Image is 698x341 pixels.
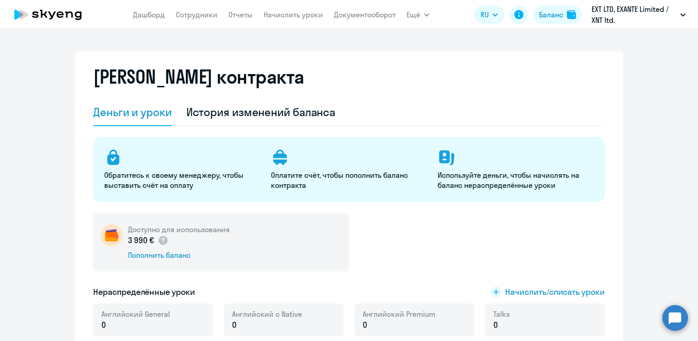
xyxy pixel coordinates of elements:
button: EXT LTD, ‎EXANTE Limited / XNT ltd. [587,4,690,26]
span: Английский Premium [363,309,435,319]
span: Talks [493,309,510,319]
p: Обратитесь к своему менеджеру, чтобы выставить счёт на оплату [104,170,260,190]
p: 3 990 € [128,234,169,246]
p: Используйте деньги, чтобы начислять на баланс нераспределённые уроки [438,170,593,190]
h5: Доступно для использования [128,224,230,234]
span: Ещё [407,9,420,20]
span: 0 [232,319,237,331]
img: wallet-circle.png [100,224,122,246]
div: Пополнить баланс [128,250,230,260]
span: 0 [363,319,367,331]
button: Ещё [407,5,429,24]
div: Баланс [539,9,563,20]
button: Балансbalance [534,5,582,24]
span: Начислить/списать уроки [505,286,605,298]
div: Деньги и уроки [93,105,172,119]
a: Дашборд [133,10,165,19]
button: RU [474,5,504,24]
h2: [PERSON_NAME] контракта [93,66,304,88]
a: Документооборот [334,10,396,19]
h5: Нераспределённые уроки [93,286,195,298]
span: 0 [493,319,498,331]
img: balance [567,10,576,19]
div: История изменений баланса [186,105,336,119]
a: Начислить уроки [264,10,323,19]
a: Сотрудники [176,10,217,19]
span: RU [481,9,489,20]
span: Английский с Native [232,309,302,319]
span: 0 [101,319,106,331]
span: Английский General [101,309,170,319]
a: Отчеты [228,10,253,19]
p: Оплатите счёт, чтобы пополнить баланс контракта [271,170,427,190]
p: EXT LTD, ‎EXANTE Limited / XNT ltd. [592,4,677,26]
